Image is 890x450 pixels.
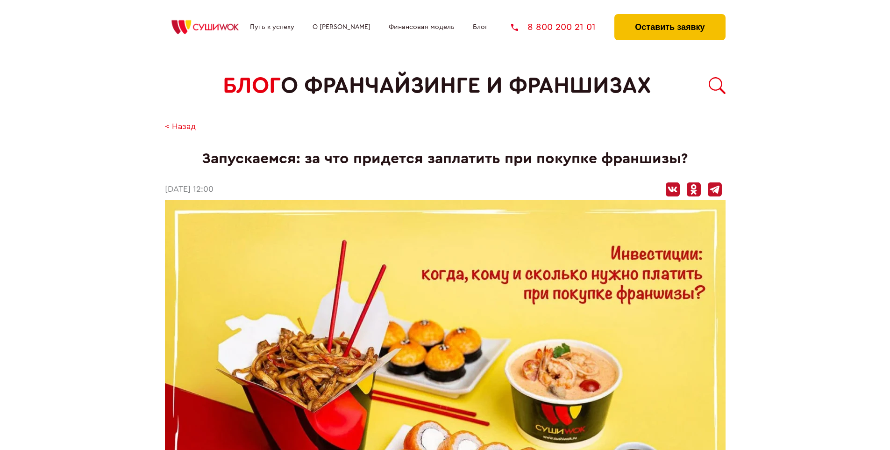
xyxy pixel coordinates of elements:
a: Финансовая модель [389,23,455,31]
button: Оставить заявку [614,14,725,40]
a: < Назад [165,122,196,132]
span: 8 800 200 21 01 [527,22,596,32]
a: Путь к успеху [250,23,294,31]
h1: Запускаемся: за что придется заплатить при покупке франшизы? [165,150,726,167]
a: 8 800 200 21 01 [511,22,596,32]
time: [DATE] 12:00 [165,185,214,195]
span: о франчайзинге и франшизах [281,73,651,99]
a: О [PERSON_NAME] [313,23,370,31]
a: Блог [473,23,488,31]
span: БЛОГ [223,73,281,99]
